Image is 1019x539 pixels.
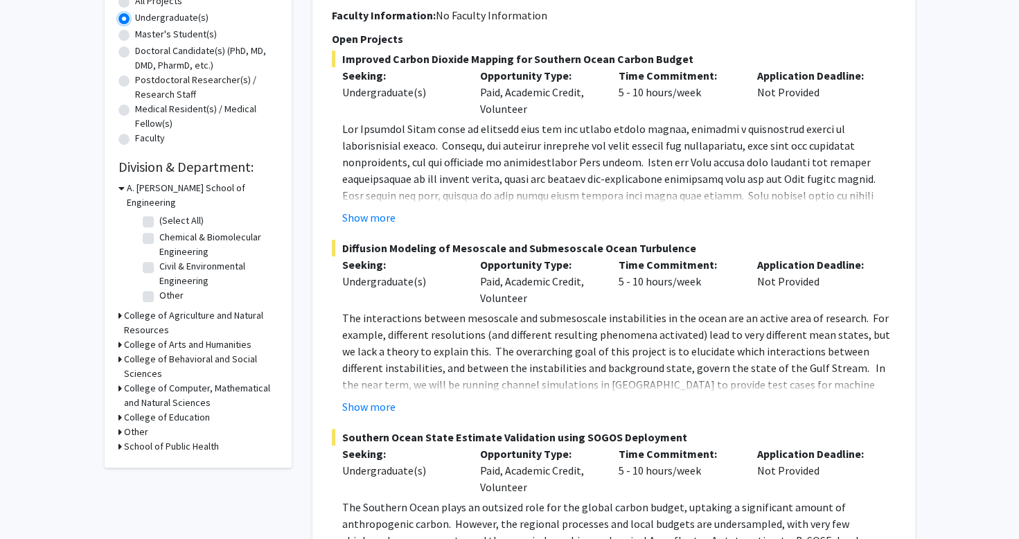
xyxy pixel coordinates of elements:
span: Lor Ipsumdol Sitam conse ad elitsedd eius tem inc utlabo etdolo magnaa, enimadmi v quisnostrud ex... [342,122,893,285]
span: Diffusion Modeling of Mesoscale and Submesoscale Ocean Turbulence [332,240,896,256]
p: Time Commitment: [619,67,736,84]
h3: College of Education [124,410,210,425]
button: Show more [342,398,396,415]
label: Chemical & Biomolecular Engineering [159,230,274,259]
p: Opportunity Type: [480,67,598,84]
div: Not Provided [747,67,885,117]
h3: College of Behavioral and Social Sciences [124,352,278,381]
p: Opportunity Type: [480,256,598,273]
label: Postdoctoral Researcher(s) / Research Staff [135,73,278,102]
div: Not Provided [747,256,885,306]
div: Paid, Academic Credit, Volunteer [470,67,608,117]
h3: College of Agriculture and Natural Resources [124,308,278,337]
div: Undergraduate(s) [342,84,460,100]
div: Paid, Academic Credit, Volunteer [470,256,608,306]
p: Seeking: [342,256,460,273]
p: Application Deadline: [757,256,875,273]
div: 5 - 10 hours/week [608,256,747,306]
p: Application Deadline: [757,445,875,462]
p: Time Commitment: [619,445,736,462]
button: Show more [342,209,396,226]
p: Application Deadline: [757,67,875,84]
p: Opportunity Type: [480,445,598,462]
div: Undergraduate(s) [342,462,460,479]
div: Undergraduate(s) [342,273,460,290]
label: Undergraduate(s) [135,10,209,25]
label: Doctoral Candidate(s) (PhD, MD, DMD, PharmD, etc.) [135,44,278,73]
div: Not Provided [747,445,885,495]
h3: College of Computer, Mathematical and Natural Sciences [124,381,278,410]
label: Other [159,288,184,303]
label: Master's Student(s) [135,27,217,42]
h3: College of Arts and Humanities [124,337,251,352]
label: Faculty [135,131,165,145]
span: The interactions between mesoscale and submesoscale instabilities in the ocean are an active area... [342,311,892,441]
div: Paid, Academic Credit, Volunteer [470,445,608,495]
label: Medical Resident(s) / Medical Fellow(s) [135,102,278,131]
iframe: Chat [10,477,59,529]
p: Open Projects [332,30,896,47]
h3: School of Public Health [124,439,219,454]
h3: Other [124,425,148,439]
b: Faculty Information: [332,8,436,22]
p: Seeking: [342,67,460,84]
span: Southern Ocean State Estimate Validation using SOGOS Deployment [332,429,896,445]
h3: A. [PERSON_NAME] School of Engineering [127,181,278,210]
h2: Division & Department: [118,159,278,175]
p: Seeking: [342,445,460,462]
div: 5 - 10 hours/week [608,445,747,495]
label: (Select All) [159,213,204,228]
span: No Faculty Information [436,8,547,22]
span: Improved Carbon Dioxide Mapping for Southern Ocean Carbon Budget [332,51,896,67]
label: Civil & Environmental Engineering [159,259,274,288]
div: 5 - 10 hours/week [608,67,747,117]
p: Time Commitment: [619,256,736,273]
